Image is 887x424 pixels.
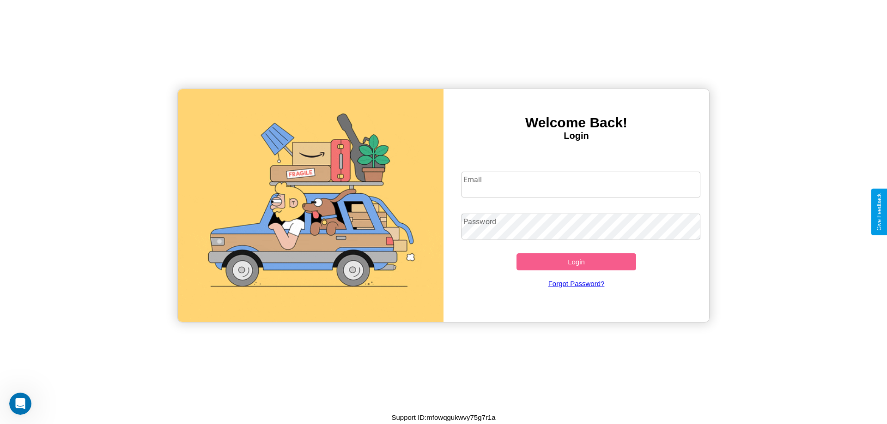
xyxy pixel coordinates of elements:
[391,411,495,424] p: Support ID: mfowqgukwvy75g7r1a
[9,393,31,415] iframe: Intercom live chat
[876,193,882,231] div: Give Feedback
[516,253,636,270] button: Login
[178,89,443,322] img: gif
[443,115,709,131] h3: Welcome Back!
[443,131,709,141] h4: Login
[457,270,696,297] a: Forgot Password?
